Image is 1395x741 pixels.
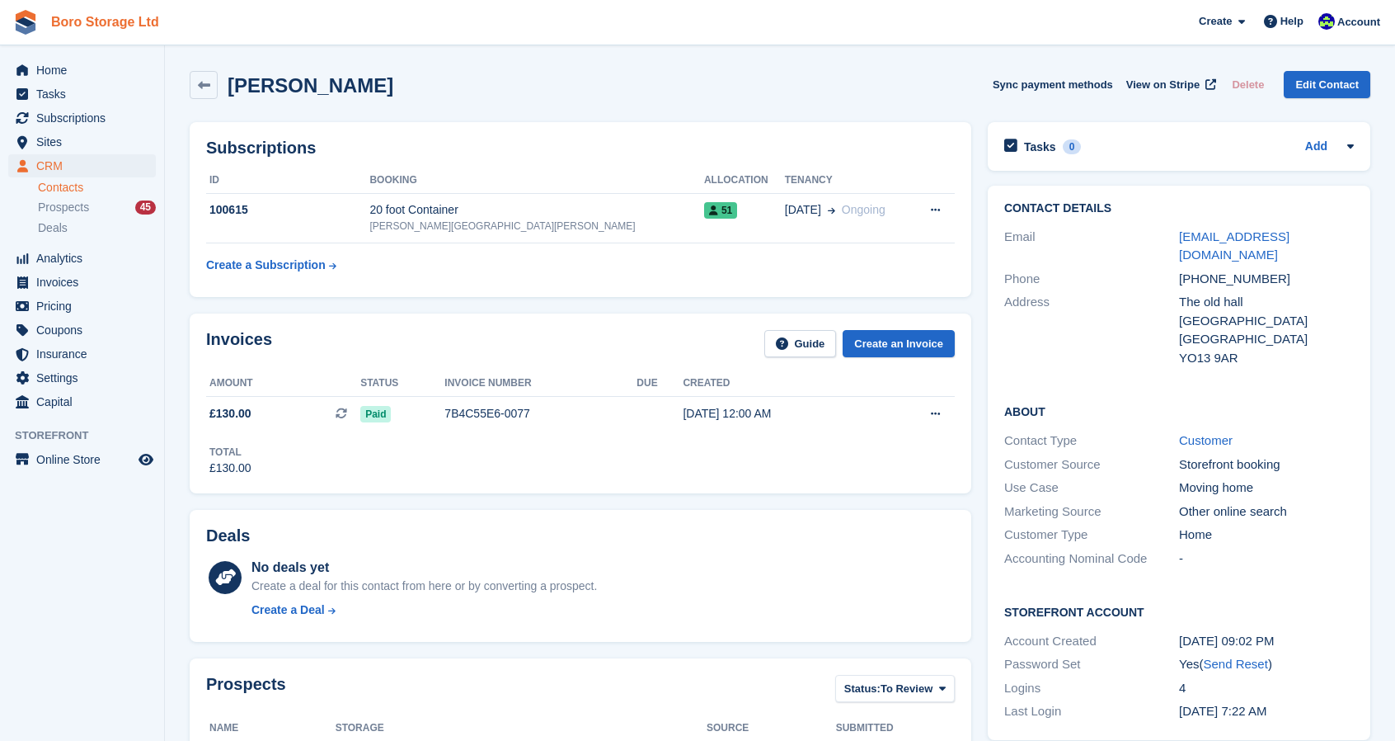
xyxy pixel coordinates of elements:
[1305,138,1327,157] a: Add
[8,154,156,177] a: menu
[206,370,360,397] th: Amount
[1024,139,1056,154] h2: Tasks
[1179,679,1354,698] div: 4
[1004,432,1179,451] div: Contact Type
[36,342,135,366] span: Insurance
[8,366,156,389] a: menu
[1004,228,1179,265] div: Email
[1179,293,1354,312] div: The old hall
[844,681,881,697] span: Status:
[704,202,737,219] span: 51
[136,450,156,470] a: Preview store
[1179,270,1354,289] div: [PHONE_NUMBER]
[881,681,932,697] span: To Review
[835,675,955,702] button: Status: To Review
[785,201,821,219] span: [DATE]
[1179,433,1233,447] a: Customer
[1004,603,1354,620] h2: Storefront Account
[1318,13,1335,30] img: Tobie Hillier
[1126,77,1200,93] span: View on Stripe
[36,295,135,318] span: Pricing
[8,271,156,294] a: menu
[15,427,164,444] span: Storefront
[1203,657,1267,671] a: Send Reset
[209,445,251,460] div: Total
[135,201,156,215] div: 45
[38,199,156,216] a: Prospects 45
[209,460,251,477] div: £130.00
[1004,403,1354,419] h2: About
[1004,479,1179,498] div: Use Case
[704,168,785,194] th: Allocation
[1199,657,1271,671] span: ( )
[8,130,156,153] a: menu
[1179,349,1354,368] div: YO13 9AR
[1179,526,1354,545] div: Home
[1179,503,1354,522] div: Other online search
[38,220,68,236] span: Deals
[251,602,597,619] a: Create a Deal
[1179,479,1354,498] div: Moving home
[1280,13,1303,30] span: Help
[1004,526,1179,545] div: Customer Type
[38,219,156,237] a: Deals
[1004,679,1179,698] div: Logins
[251,602,325,619] div: Create a Deal
[1337,14,1380,31] span: Account
[8,342,156,366] a: menu
[206,675,286,706] h2: Prospects
[785,168,912,194] th: Tenancy
[209,405,251,422] span: £130.00
[36,366,135,389] span: Settings
[1199,13,1232,30] span: Create
[8,247,156,270] a: menu
[1225,71,1271,98] button: Delete
[206,330,272,357] h2: Invoices
[1004,503,1179,522] div: Marketing Source
[1120,71,1219,98] a: View on Stripe
[360,406,391,422] span: Paid
[206,168,369,194] th: ID
[8,106,156,130] a: menu
[360,370,444,397] th: Status
[206,250,336,281] a: Create a Subscription
[36,154,135,177] span: CRM
[1004,702,1179,721] div: Last Login
[13,10,38,35] img: stora-icon-8386f47178a22dfd0bd8f6a31ec36ba5ce8667c1dd55bd0f319d3a0aa187defe.svg
[1179,229,1289,262] a: [EMAIL_ADDRESS][DOMAIN_NAME]
[636,370,683,397] th: Due
[1284,71,1370,98] a: Edit Contact
[36,247,135,270] span: Analytics
[764,330,837,357] a: Guide
[8,448,156,471] a: menu
[683,405,878,422] div: [DATE] 12:00 AM
[36,59,135,82] span: Home
[228,74,393,97] h2: [PERSON_NAME]
[444,370,636,397] th: Invoice number
[206,201,369,219] div: 100615
[369,219,704,234] div: [PERSON_NAME][GEOGRAPHIC_DATA][PERSON_NAME]
[36,271,135,294] span: Invoices
[1179,632,1354,651] div: [DATE] 09:02 PM
[1179,330,1354,349] div: [GEOGRAPHIC_DATA]
[1063,139,1082,154] div: 0
[36,106,135,130] span: Subscriptions
[36,448,135,471] span: Online Store
[36,83,135,106] span: Tasks
[1179,312,1354,331] div: [GEOGRAPHIC_DATA]
[8,295,156,318] a: menu
[1004,270,1179,289] div: Phone
[8,83,156,106] a: menu
[38,200,89,215] span: Prospects
[1004,632,1179,651] div: Account Created
[36,130,135,153] span: Sites
[369,201,704,219] div: 20 foot Container
[8,390,156,413] a: menu
[36,390,135,413] span: Capital
[1179,704,1266,718] time: 2025-08-14 06:22:56 UTC
[1179,550,1354,569] div: -
[1004,455,1179,474] div: Customer Source
[843,330,955,357] a: Create an Invoice
[993,71,1113,98] button: Sync payment methods
[36,319,135,342] span: Coupons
